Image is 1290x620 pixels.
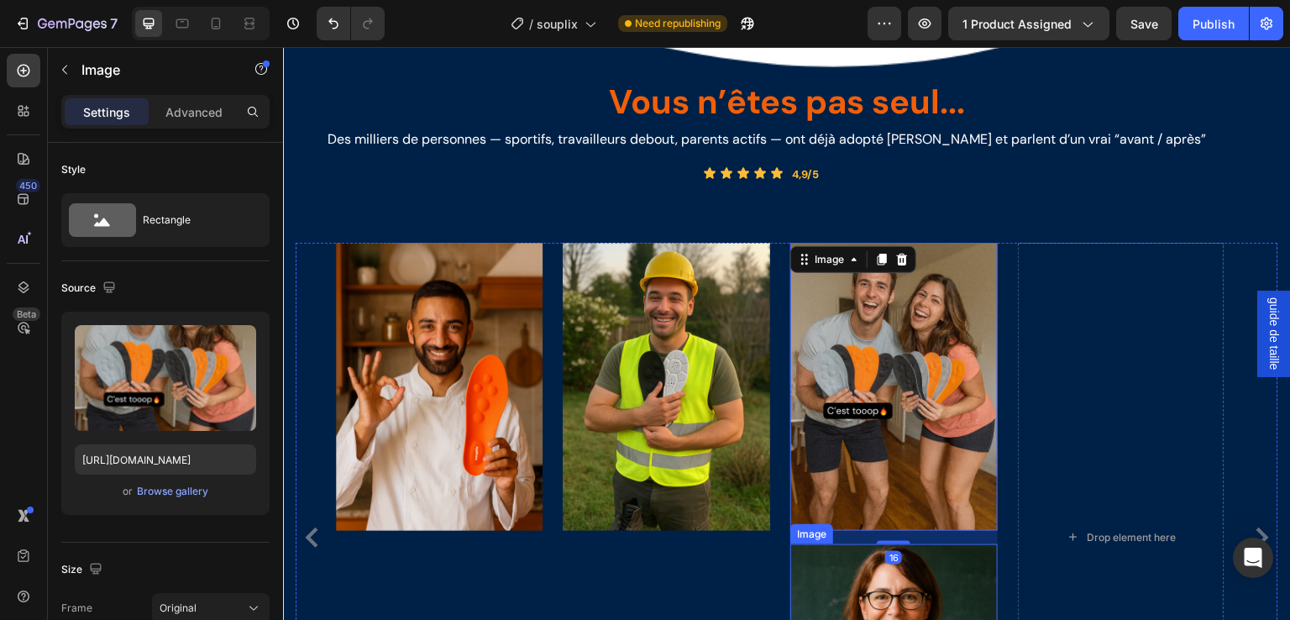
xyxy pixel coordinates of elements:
span: souplix [537,15,578,33]
button: 1 product assigned [948,7,1109,40]
div: Style [61,162,86,177]
label: Frame [61,601,92,616]
img: preview-image [75,325,256,431]
iframe: Design area [283,47,1290,620]
img: gempages_581612279221453672-600468d6-7ebc-4417-b007-233c2d76d4fa.png [53,196,260,484]
div: 450 [16,179,40,192]
span: guide de taille [983,250,999,323]
div: Image [528,205,564,220]
span: Des milliers de personnes — sportifs, travailleurs debout, parents actifs — ont déjà adopté [PERS... [45,83,923,101]
span: Save [1130,17,1158,31]
button: Publish [1178,7,1249,40]
p: Settings [83,103,130,121]
span: / [529,15,533,33]
h2: Vous n’êtes pas seul... [13,31,995,78]
div: Size [61,559,106,581]
img: Alt Image [507,196,715,484]
div: Publish [1193,15,1235,33]
p: Image [81,60,224,80]
span: Need republishing [635,16,721,31]
strong: 4,9/5 [509,120,536,134]
input: https://example.com/image.jpg [75,444,256,475]
div: Beta [13,307,40,321]
div: Drop element here [804,484,893,497]
button: Save [1116,7,1172,40]
span: Original [160,601,197,616]
div: Open Intercom Messenger [1233,538,1273,578]
button: Carousel Back Arrow [15,477,42,504]
button: 7 [7,7,125,40]
div: Browse gallery [137,484,208,499]
p: Advanced [165,103,223,121]
button: Carousel Next Arrow [966,477,993,504]
p: 7 [110,13,118,34]
div: Rich Text Editor. Editing area: main [507,119,955,137]
img: Alt Image [281,196,488,484]
div: Rectangle [143,201,245,239]
span: 1 product assigned [962,15,1072,33]
button: Browse gallery [136,483,209,500]
div: 16 [603,504,620,518]
div: Source [61,277,119,300]
div: Undo/Redo [317,7,385,40]
span: or [123,481,133,502]
div: Image [511,480,547,495]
